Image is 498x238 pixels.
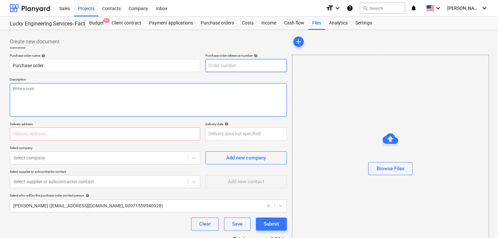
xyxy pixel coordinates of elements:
p: Delivery address [10,122,200,127]
div: Browse Files [376,164,404,173]
div: Save [232,220,242,228]
a: Files [308,17,325,30]
span: help [84,194,90,198]
div: Select who will be the purchase order contact person [10,193,287,198]
a: Purchase orders [197,17,238,30]
div: Purchase order name [10,53,200,58]
input: Order number [205,59,287,72]
span: help [40,54,45,58]
iframe: Chat Widget [465,207,498,238]
a: Income [257,17,280,30]
a: Settings [352,17,376,30]
div: Budget [85,17,108,30]
a: Payment applications [145,17,197,30]
button: Save [224,217,251,231]
span: 9+ [103,18,110,23]
p: Select company [10,146,200,151]
i: format_size [326,4,334,12]
button: Browse Files [368,162,412,175]
span: search [363,6,368,11]
a: Costs [238,17,257,30]
span: add [295,38,302,46]
i: keyboard_arrow_down [434,4,442,12]
div: Submit [264,220,279,228]
div: Purchase order reference number [205,53,287,58]
div: Clear [199,220,211,228]
button: Add new company [205,151,287,164]
span: [PERSON_NAME] [447,6,480,11]
div: Lucky Engineering Services- Factory/Office [10,21,77,27]
button: Clear [191,217,219,231]
p: Select supplier or subcontractor contact [10,170,200,175]
input: Delivery date not specified [205,127,287,141]
i: notifications [410,4,417,12]
span: help [253,54,258,58]
a: Budget9+ [85,17,108,30]
span: help [223,122,228,126]
i: Knowledge base [347,4,353,12]
button: Search [360,3,405,14]
button: Submit [256,217,287,231]
input: Delivery address [10,127,200,141]
div: Add new company [226,154,266,162]
a: Analytics [325,17,352,30]
div: Delivery date [205,122,287,126]
span: Create new document [10,38,60,46]
p: Description [10,77,287,83]
a: Client contract [108,17,145,30]
i: keyboard_arrow_down [334,4,341,12]
input: Document name [10,59,200,72]
a: Cash flow [280,17,308,30]
i: keyboard_arrow_down [480,4,488,12]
